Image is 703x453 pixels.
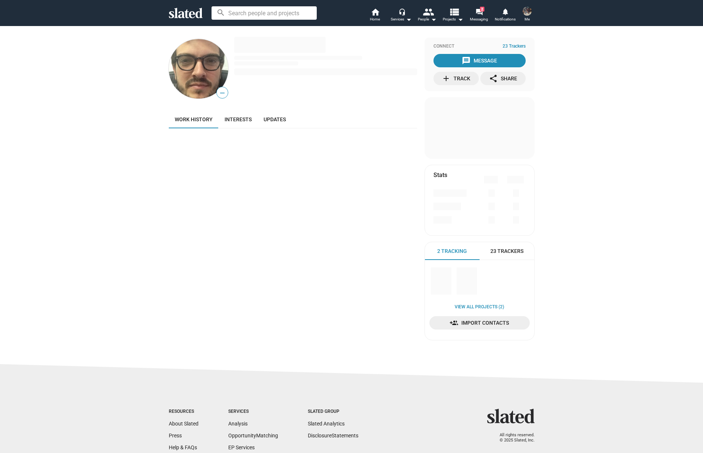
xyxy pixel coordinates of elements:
[489,74,498,83] mat-icon: share
[480,7,484,12] span: 2
[169,110,219,128] a: Work history
[258,110,292,128] a: Updates
[443,15,463,24] span: Projects
[169,421,199,427] a: About Slated
[370,15,380,24] span: Home
[503,44,526,49] span: 23 Trackers
[308,421,345,427] a: Slated Analytics
[433,171,447,179] mat-card-title: Stats
[228,433,278,438] a: OpportunityMatching
[442,72,470,85] div: Track
[388,7,414,24] button: Services
[492,7,518,24] a: Notifications
[490,248,523,255] span: 23 Trackers
[228,421,248,427] a: Analysis
[308,433,358,438] a: DisclosureStatements
[169,409,199,415] div: Resources
[399,8,405,15] mat-icon: headset_mic
[433,44,526,49] div: Connect
[470,15,488,24] span: Messaging
[525,15,530,24] span: Me
[455,304,504,310] a: View all Projects (2)
[448,6,459,17] mat-icon: view_list
[429,316,530,330] a: Import Contacts
[228,444,255,450] a: EP Services
[217,88,228,98] span: —
[518,5,536,25] button: Tim ViolaMe
[437,248,467,255] span: 2 Tracking
[169,433,182,438] a: Press
[440,7,466,24] button: Projects
[418,15,436,24] div: People
[466,7,492,24] a: 2Messaging
[433,54,526,67] button: Message
[442,74,451,83] mat-icon: add
[371,7,380,16] mat-icon: home
[475,8,483,15] mat-icon: forum
[422,6,433,17] mat-icon: people
[523,7,532,16] img: Tim Viola
[169,444,197,450] a: Help & FAQs
[495,15,516,24] span: Notifications
[404,15,413,24] mat-icon: arrow_drop_down
[225,116,252,122] span: Interests
[502,8,509,15] mat-icon: notifications
[228,409,278,415] div: Services
[429,15,438,24] mat-icon: arrow_drop_down
[492,433,535,443] p: All rights reserved. © 2025 Slated, Inc.
[435,316,524,330] span: Import Contacts
[433,72,479,85] button: Track
[391,15,412,24] div: Services
[219,110,258,128] a: Interests
[264,116,286,122] span: Updates
[362,7,388,24] a: Home
[414,7,440,24] button: People
[212,6,317,20] input: Search people and projects
[308,409,358,415] div: Slated Group
[462,54,497,67] div: Message
[480,72,526,85] button: Share
[456,15,465,24] mat-icon: arrow_drop_down
[489,72,517,85] div: Share
[462,56,471,65] mat-icon: message
[175,116,213,122] span: Work history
